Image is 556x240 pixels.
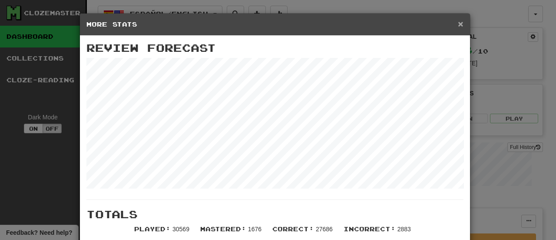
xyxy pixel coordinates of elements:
[458,19,463,29] span: ×
[268,225,339,240] li: 27686
[344,225,396,233] span: Incorrect :
[86,42,463,54] h3: Review Forecast
[272,225,314,233] span: Correct :
[86,209,463,220] h3: Totals
[458,19,463,28] button: Close
[196,225,268,240] li: 1676
[130,225,196,240] li: 30569
[134,225,171,233] span: Played :
[200,225,246,233] span: Mastered :
[86,20,463,29] h5: More Stats
[339,225,417,240] li: 2883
